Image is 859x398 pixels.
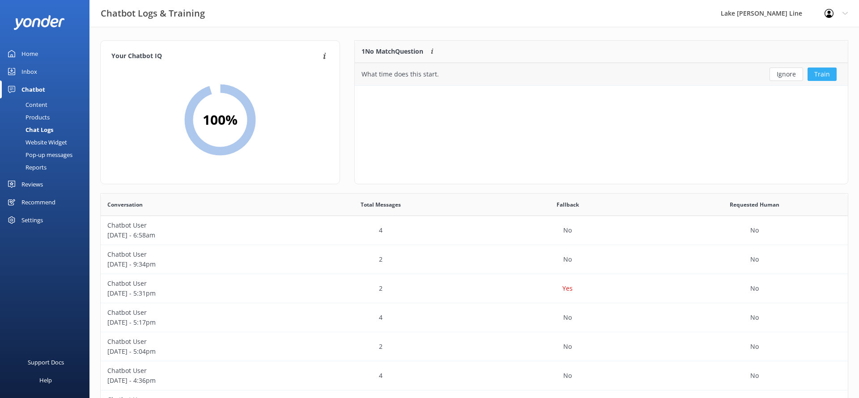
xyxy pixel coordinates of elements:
[107,250,281,259] p: Chatbot User
[750,371,759,381] p: No
[21,45,38,63] div: Home
[379,225,383,235] p: 4
[107,230,281,240] p: [DATE] - 6:58am
[5,111,89,123] a: Products
[107,220,281,230] p: Chatbot User
[107,259,281,269] p: [DATE] - 9:34pm
[107,337,281,347] p: Chatbot User
[562,284,573,293] p: Yes
[379,284,383,293] p: 2
[808,68,837,81] button: Train
[101,274,848,303] div: row
[750,313,759,322] p: No
[563,225,572,235] p: No
[107,308,281,318] p: Chatbot User
[101,332,848,361] div: row
[107,200,143,209] span: Conversation
[39,371,52,389] div: Help
[563,313,572,322] p: No
[750,342,759,351] p: No
[101,6,205,21] h3: Chatbot Logs & Training
[101,245,848,274] div: row
[111,51,320,61] h4: Your Chatbot IQ
[355,63,848,85] div: grid
[5,136,67,148] div: Website Widget
[730,200,779,209] span: Requested Human
[21,63,37,80] div: Inbox
[379,313,383,322] p: 4
[21,80,45,98] div: Chatbot
[107,288,281,298] p: [DATE] - 5:31pm
[750,225,759,235] p: No
[5,98,47,111] div: Content
[5,111,50,123] div: Products
[5,148,89,161] a: Pop-up messages
[101,303,848,332] div: row
[107,347,281,356] p: [DATE] - 5:04pm
[107,376,281,385] p: [DATE] - 4:36pm
[21,175,43,193] div: Reviews
[5,136,89,148] a: Website Widget
[361,47,423,56] p: 1 No Match Question
[379,342,383,351] p: 2
[355,63,848,85] div: row
[379,371,383,381] p: 4
[5,161,89,174] a: Reports
[21,211,43,229] div: Settings
[750,284,759,293] p: No
[5,148,72,161] div: Pop-up messages
[361,69,439,79] div: What time does this start.
[107,318,281,327] p: [DATE] - 5:17pm
[750,254,759,264] p: No
[5,161,47,174] div: Reports
[563,371,572,381] p: No
[101,361,848,390] div: row
[5,123,53,136] div: Chat Logs
[557,200,579,209] span: Fallback
[28,353,64,371] div: Support Docs
[770,68,803,81] button: Ignore
[101,216,848,245] div: row
[107,366,281,376] p: Chatbot User
[21,193,55,211] div: Recommend
[203,109,238,131] h2: 100 %
[379,254,383,264] p: 2
[5,98,89,111] a: Content
[563,342,572,351] p: No
[563,254,572,264] p: No
[13,15,65,30] img: yonder-white-logo.png
[361,200,401,209] span: Total Messages
[5,123,89,136] a: Chat Logs
[107,279,281,288] p: Chatbot User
